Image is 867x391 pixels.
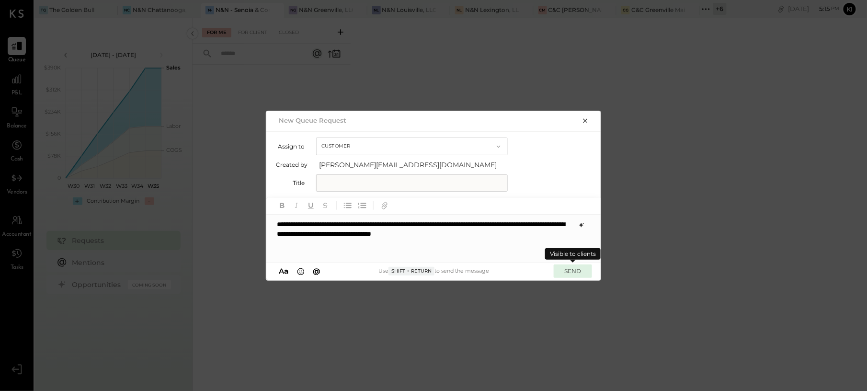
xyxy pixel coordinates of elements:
[319,199,331,212] button: Strikethrough
[356,199,368,212] button: Ordered List
[305,199,317,212] button: Underline
[554,264,592,277] button: SEND
[378,199,391,212] button: Add URL
[310,266,324,276] button: @
[279,116,346,124] h2: New Queue Request
[290,199,303,212] button: Italic
[323,267,544,276] div: Use to send the message
[316,138,508,155] button: Customer
[276,266,291,276] button: Aa
[276,143,305,150] label: Assign to
[319,160,511,170] span: [PERSON_NAME][EMAIL_ADDRESS][DOMAIN_NAME]
[276,199,288,212] button: Bold
[388,267,434,276] span: Shift + Return
[276,161,308,168] label: Created by
[276,179,305,186] label: Title
[545,248,601,260] div: Visible to clients
[284,266,288,276] span: a
[342,199,354,212] button: Unordered List
[313,266,321,276] span: @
